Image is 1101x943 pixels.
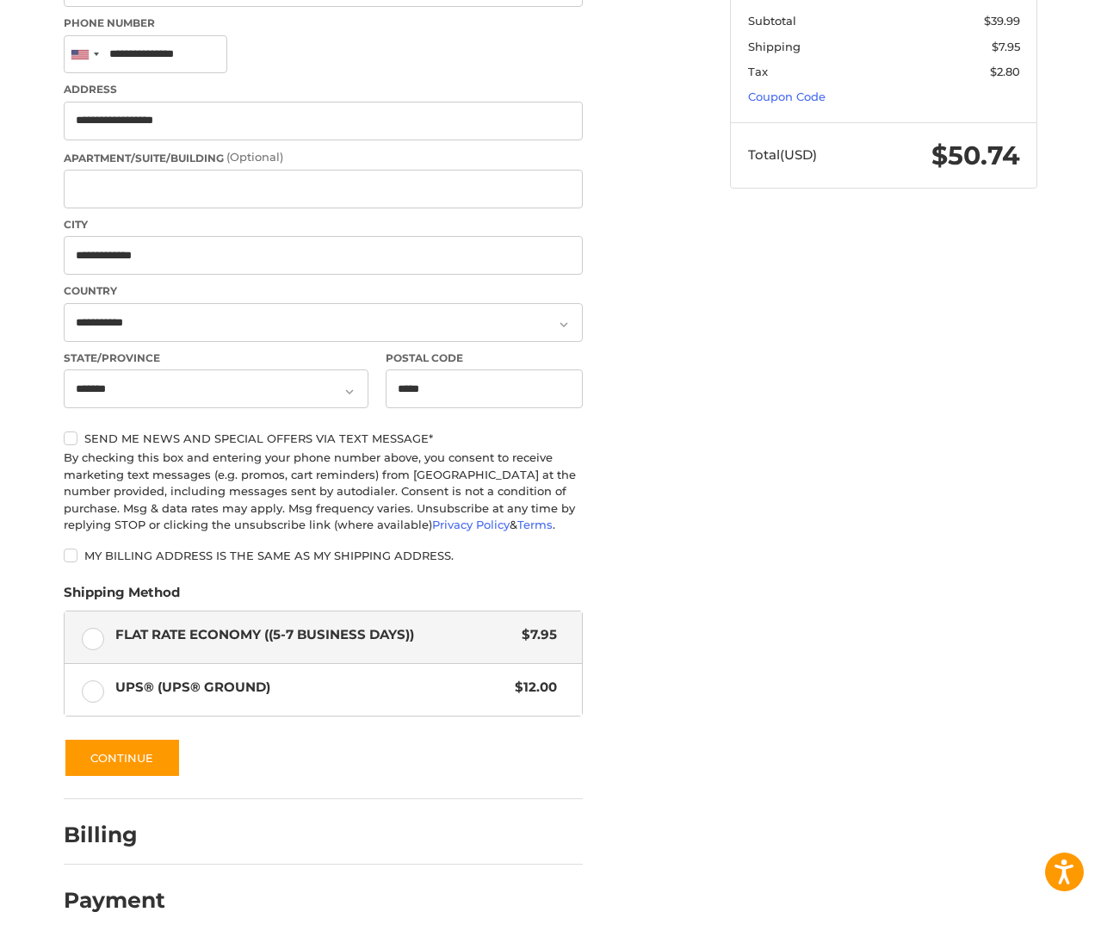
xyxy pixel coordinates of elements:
label: Phone Number [64,16,583,31]
small: (Optional) [226,150,283,164]
a: Coupon Code [748,90,826,103]
legend: Shipping Method [64,583,180,611]
label: Send me news and special offers via text message* [64,431,583,445]
span: $2.80 [990,65,1020,78]
span: Flat Rate Economy ((5-7 Business Days)) [115,625,514,645]
label: Address [64,82,583,97]
span: $39.99 [984,14,1020,28]
label: My billing address is the same as my shipping address. [64,549,583,562]
a: Privacy Policy [432,518,510,531]
span: Tax [748,65,768,78]
label: Country [64,283,583,299]
span: Shipping [748,40,801,53]
label: Postal Code [386,351,584,366]
span: Subtotal [748,14,796,28]
label: Apartment/Suite/Building [64,149,583,166]
span: Total (USD) [748,146,817,163]
h2: Payment [64,887,165,914]
h2: Billing [64,822,164,848]
button: Continue [64,738,181,778]
div: By checking this box and entering your phone number above, you consent to receive marketing text ... [64,450,583,534]
span: $7.95 [992,40,1020,53]
span: $12.00 [506,678,557,698]
span: UPS® (UPS® Ground) [115,678,507,698]
a: Terms [517,518,553,531]
div: United States: +1 [65,36,104,73]
label: City [64,217,583,233]
span: $7.95 [513,625,557,645]
span: $50.74 [931,140,1020,171]
label: State/Province [64,351,368,366]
